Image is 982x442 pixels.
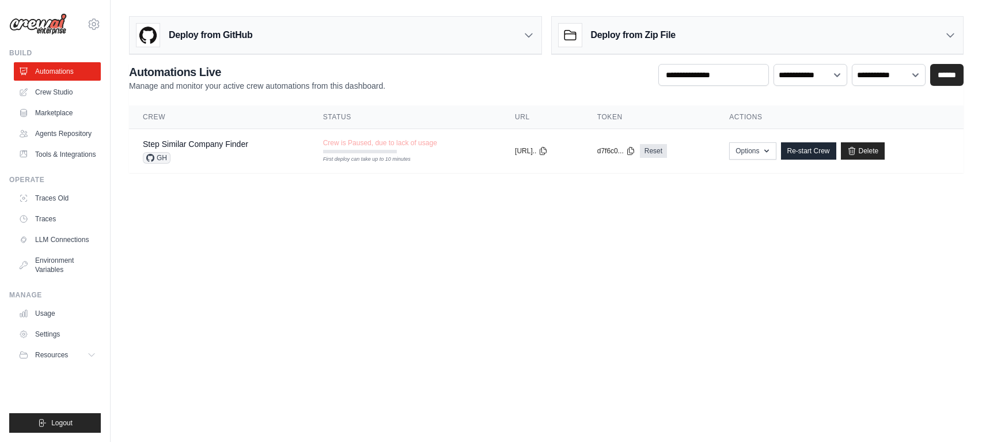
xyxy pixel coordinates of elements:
[143,139,248,149] a: Step Similar Company Finder
[841,142,885,160] a: Delete
[591,28,676,42] h3: Deploy from Zip File
[9,13,67,35] img: Logo
[323,138,437,148] span: Crew is Paused, due to lack of usage
[137,24,160,47] img: GitHub Logo
[14,325,101,343] a: Settings
[781,142,836,160] a: Re-start Crew
[35,350,68,360] span: Resources
[323,156,397,164] div: First deploy can take up to 10 minutes
[143,152,170,164] span: GH
[129,64,385,80] h2: Automations Live
[129,80,385,92] p: Manage and monitor your active crew automations from this dashboard.
[14,210,101,228] a: Traces
[14,124,101,143] a: Agents Repository
[14,83,101,101] a: Crew Studio
[14,189,101,207] a: Traces Old
[14,304,101,323] a: Usage
[14,251,101,279] a: Environment Variables
[14,62,101,81] a: Automations
[9,290,101,300] div: Manage
[640,144,667,158] a: Reset
[169,28,252,42] h3: Deploy from GitHub
[129,105,309,129] th: Crew
[14,231,101,249] a: LLM Connections
[9,413,101,433] button: Logout
[729,142,776,160] button: Options
[14,145,101,164] a: Tools & Integrations
[9,175,101,184] div: Operate
[501,105,583,129] th: URL
[14,104,101,122] a: Marketplace
[583,105,715,129] th: Token
[597,146,635,156] button: d7f6c0...
[51,418,73,428] span: Logout
[715,105,964,129] th: Actions
[9,48,101,58] div: Build
[309,105,501,129] th: Status
[14,346,101,364] button: Resources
